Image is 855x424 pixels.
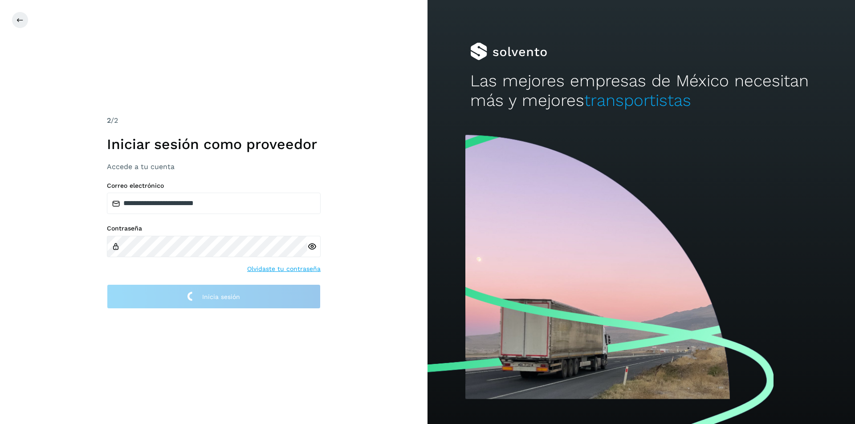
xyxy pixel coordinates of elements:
h3: Accede a tu cuenta [107,162,321,171]
span: transportistas [584,91,691,110]
div: /2 [107,115,321,126]
button: Inicia sesión [107,284,321,309]
label: Correo electrónico [107,182,321,190]
a: Olvidaste tu contraseña [247,264,321,274]
span: 2 [107,116,111,125]
label: Contraseña [107,225,321,232]
h1: Iniciar sesión como proveedor [107,136,321,153]
h2: Las mejores empresas de México necesitan más y mejores [470,71,812,111]
span: Inicia sesión [202,294,240,300]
